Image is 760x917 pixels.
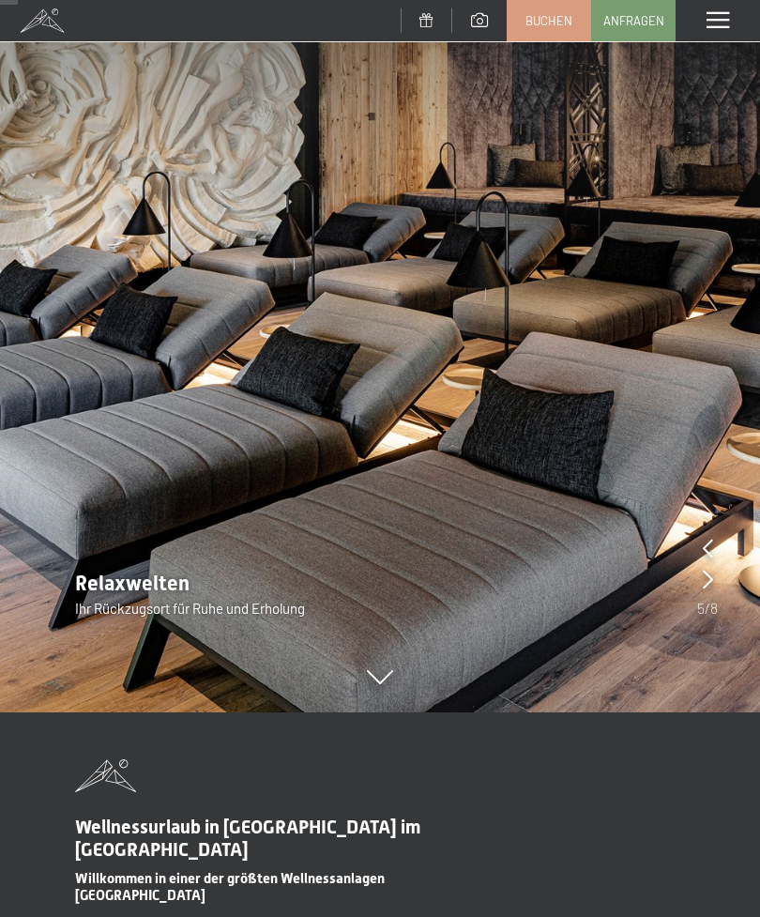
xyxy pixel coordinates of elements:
span: Willkommen in einer der größten Wellnessanlagen [GEOGRAPHIC_DATA] [75,870,385,904]
a: Buchen [508,1,590,40]
span: Anfragen [603,12,664,29]
span: Wellnessurlaub in [GEOGRAPHIC_DATA] im [GEOGRAPHIC_DATA] [75,816,420,861]
span: 8 [710,598,718,619]
span: Ihr Rückzugsort für Ruhe und Erholung [75,600,305,617]
a: Anfragen [592,1,675,40]
span: 5 [697,598,705,619]
span: / [705,598,710,619]
span: Buchen [525,12,572,29]
span: Relaxwelten [75,572,190,595]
